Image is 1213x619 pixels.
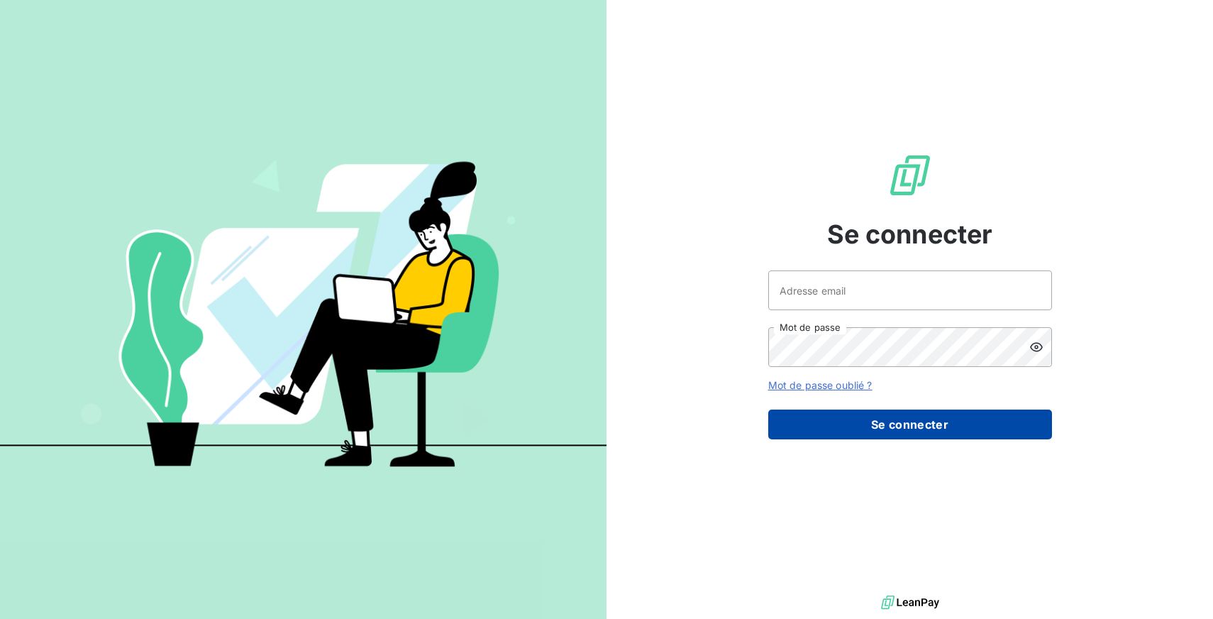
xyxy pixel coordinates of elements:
[827,215,993,253] span: Se connecter
[768,379,873,391] a: Mot de passe oublié ?
[768,270,1052,310] input: placeholder
[768,410,1052,439] button: Se connecter
[881,592,939,613] img: logo
[887,153,933,198] img: Logo LeanPay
